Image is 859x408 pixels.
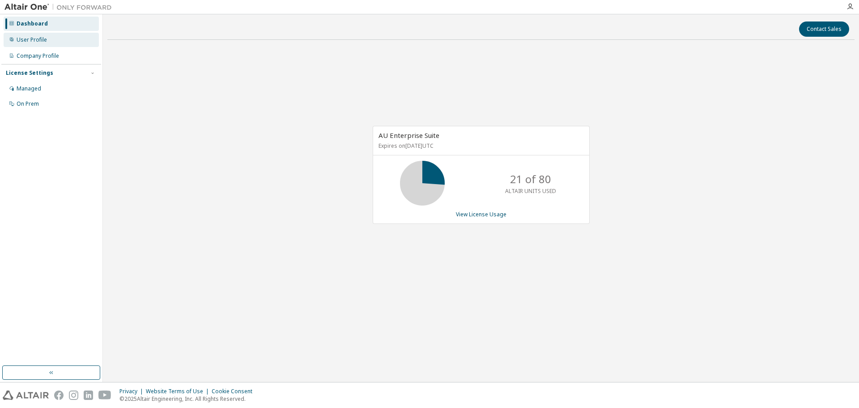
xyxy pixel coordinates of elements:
div: Dashboard [17,20,48,27]
div: User Profile [17,36,47,43]
p: ALTAIR UNITS USED [505,187,556,195]
img: Altair One [4,3,116,12]
p: 21 of 80 [510,172,551,187]
span: AU Enterprise Suite [378,131,439,140]
div: Website Terms of Use [146,388,212,395]
button: Contact Sales [799,21,849,37]
div: Company Profile [17,52,59,60]
img: instagram.svg [69,391,78,400]
a: View License Usage [456,210,506,218]
div: License Settings [6,69,53,77]
img: altair_logo.svg [3,391,49,400]
img: youtube.svg [98,391,111,400]
div: Cookie Consent [212,388,258,395]
p: Expires on [DATE] UTC [378,142,582,150]
p: © 2025 Altair Engineering, Inc. All Rights Reserved. [119,395,258,403]
div: On Prem [17,100,39,107]
div: Managed [17,85,41,92]
div: Privacy [119,388,146,395]
img: facebook.svg [54,391,64,400]
img: linkedin.svg [84,391,93,400]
